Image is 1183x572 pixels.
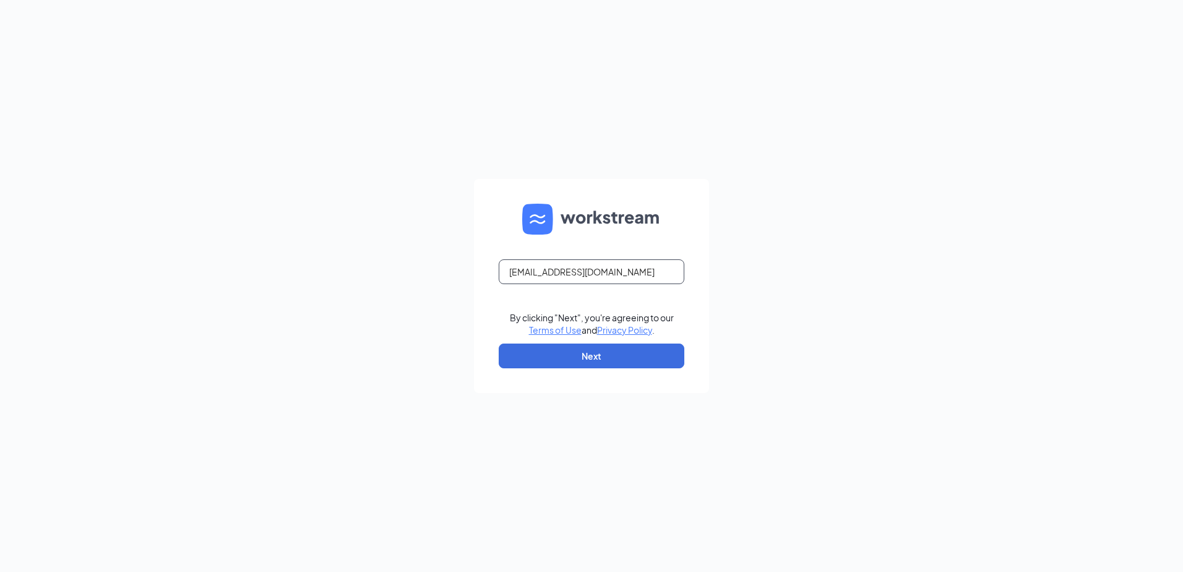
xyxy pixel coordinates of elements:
div: By clicking "Next", you're agreeing to our and . [510,311,674,336]
a: Privacy Policy [597,324,652,336]
img: WS logo and Workstream text [522,204,661,235]
button: Next [499,344,684,368]
a: Terms of Use [529,324,582,336]
input: Email [499,259,684,284]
